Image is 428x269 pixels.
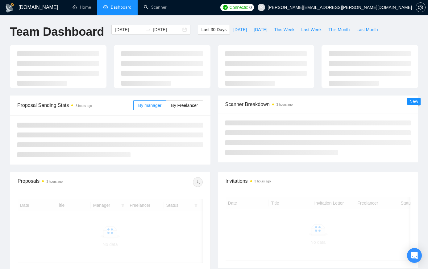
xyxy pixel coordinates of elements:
[223,5,228,10] img: upwork-logo.png
[146,27,151,32] span: to
[230,4,248,11] span: Connects:
[271,25,298,35] button: This Week
[230,25,250,35] button: [DATE]
[115,26,143,33] input: Start date
[225,100,411,108] span: Scanner Breakdown
[356,26,378,33] span: Last Month
[259,5,264,10] span: user
[144,5,167,10] a: searchScanner
[226,177,411,185] span: Invitations
[416,2,426,12] button: setting
[254,26,267,33] span: [DATE]
[301,26,322,33] span: Last Week
[76,104,92,108] time: 3 hours ago
[353,25,381,35] button: Last Month
[298,25,325,35] button: Last Week
[276,103,293,106] time: 3 hours ago
[10,25,104,39] h1: Team Dashboard
[407,248,422,263] div: Open Intercom Messenger
[153,26,181,33] input: End date
[409,99,418,104] span: New
[198,25,230,35] button: Last 30 Days
[328,26,350,33] span: This Month
[146,27,151,32] span: swap-right
[111,5,131,10] span: Dashboard
[46,180,63,183] time: 3 hours ago
[138,103,161,108] span: By manager
[233,26,247,33] span: [DATE]
[17,101,133,109] span: Proposal Sending Stats
[250,25,271,35] button: [DATE]
[73,5,91,10] a: homeHome
[255,180,271,183] time: 3 hours ago
[249,4,252,11] span: 0
[5,3,15,13] img: logo
[416,5,426,10] a: setting
[325,25,353,35] button: This Month
[201,26,226,33] span: Last 30 Days
[274,26,294,33] span: This Week
[171,103,198,108] span: By Freelancer
[103,5,108,9] span: dashboard
[18,177,110,187] div: Proposals
[416,5,425,10] span: setting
